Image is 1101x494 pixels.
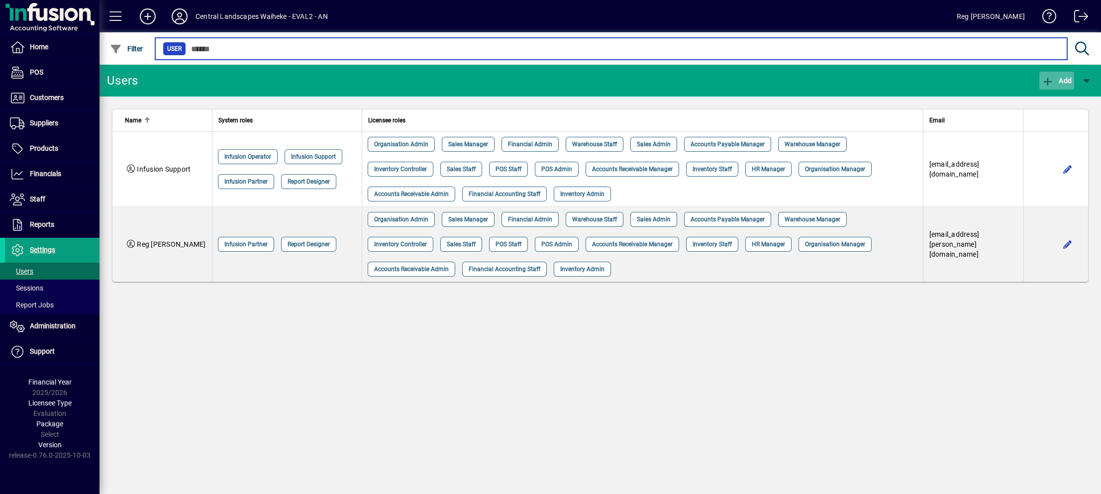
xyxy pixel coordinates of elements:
span: Inventory Admin [560,189,604,199]
span: Inventory Staff [693,239,732,249]
span: Warehouse Staff [572,139,617,149]
span: Add [1042,77,1072,85]
span: Accounts Receivable Admin [374,189,449,199]
span: Sessions [10,284,43,292]
span: Report Designer [288,239,330,249]
button: Edit [1060,236,1076,252]
span: Financial Accounting Staff [469,264,540,274]
button: Filter [107,40,146,58]
span: Infusion Support [137,165,191,173]
span: Accounts Receivable Admin [374,264,449,274]
span: Financials [30,170,61,178]
span: Package [36,420,63,428]
span: [EMAIL_ADDRESS][DOMAIN_NAME] [929,160,980,178]
span: Financial Admin [508,139,552,149]
div: Users [107,73,149,89]
span: Infusion Partner [224,239,268,249]
a: Report Jobs [5,296,100,313]
span: User [167,44,182,54]
span: Customers [30,94,64,101]
span: Warehouse Manager [785,139,840,149]
span: Accounts Receivable Manager [592,164,673,174]
span: Financial Accounting Staff [469,189,540,199]
span: Financial Year [28,378,72,386]
span: Reg [PERSON_NAME] [137,240,205,248]
div: Reg [PERSON_NAME] [957,8,1025,24]
span: Staff [30,195,45,203]
span: Filter [110,45,143,53]
span: Sales Manager [448,139,488,149]
a: POS [5,60,100,85]
a: Sessions [5,280,100,296]
span: Organisation Manager [805,239,865,249]
span: Infusion Support [291,152,336,162]
a: Administration [5,314,100,339]
span: Sales Admin [637,139,671,149]
span: Accounts Receivable Manager [592,239,673,249]
span: Reports [30,220,54,228]
span: Infusion Operator [224,152,271,162]
span: Licensee roles [368,115,405,126]
span: Sales Manager [448,214,488,224]
div: Name [125,115,206,126]
span: Infusion Partner [224,177,268,187]
a: Support [5,339,100,364]
span: Organisation Admin [374,139,428,149]
span: Settings [30,246,55,254]
span: Financial Admin [508,214,552,224]
div: Central Landscapes Waiheke - EVAL2 - AN [196,8,328,24]
button: Edit [1060,161,1076,177]
span: POS Admin [541,239,572,249]
button: Add [132,7,164,25]
a: Reports [5,212,100,237]
span: POS Staff [496,164,521,174]
span: Sales Admin [637,214,671,224]
a: Home [5,35,100,60]
span: Organisation Manager [805,164,865,174]
span: Organisation Admin [374,214,428,224]
button: Add [1039,72,1074,90]
span: Inventory Controller [374,239,427,249]
span: POS Admin [541,164,572,174]
span: Report Jobs [10,301,54,309]
button: Profile [164,7,196,25]
span: HR Manager [752,164,785,174]
span: Accounts Payable Manager [691,214,765,224]
span: Report Designer [288,177,330,187]
span: Support [30,347,55,355]
span: Warehouse Staff [572,214,617,224]
span: Name [125,115,141,126]
span: POS Staff [496,239,521,249]
span: Inventory Staff [693,164,732,174]
span: Sales Staff [447,164,476,174]
span: Email [929,115,945,126]
span: Warehouse Manager [785,214,840,224]
a: Users [5,263,100,280]
span: Inventory Admin [560,264,604,274]
span: HR Manager [752,239,785,249]
a: Staff [5,187,100,212]
span: Products [30,144,58,152]
span: Accounts Payable Manager [691,139,765,149]
span: Administration [30,322,76,330]
a: Customers [5,86,100,110]
span: Version [38,441,62,449]
span: System roles [218,115,253,126]
span: [EMAIL_ADDRESS][PERSON_NAME][DOMAIN_NAME] [929,230,980,258]
a: Logout [1067,2,1089,34]
span: Inventory Controller [374,164,427,174]
a: Suppliers [5,111,100,136]
a: Products [5,136,100,161]
span: POS [30,68,43,76]
a: Knowledge Base [1035,2,1057,34]
span: Suppliers [30,119,58,127]
span: Sales Staff [447,239,476,249]
a: Financials [5,162,100,187]
span: Licensee Type [28,399,72,407]
span: Users [10,267,33,275]
span: Home [30,43,48,51]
